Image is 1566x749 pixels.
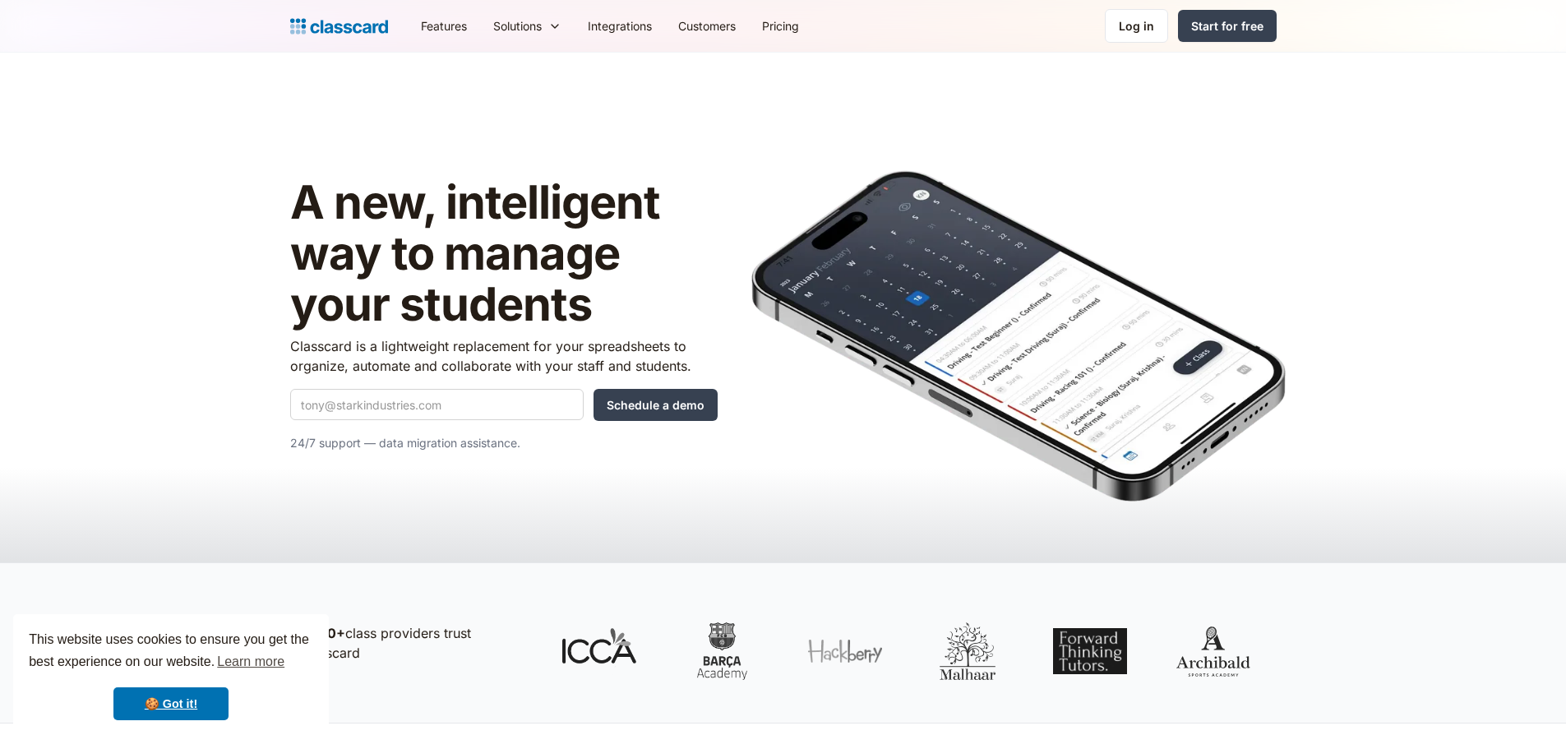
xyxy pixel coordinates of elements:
[408,7,480,44] a: Features
[480,7,575,44] div: Solutions
[594,389,718,421] input: Schedule a demo
[749,7,812,44] a: Pricing
[1178,10,1277,42] a: Start for free
[290,15,388,38] a: Logo
[1105,9,1168,43] a: Log in
[493,17,542,35] div: Solutions
[215,650,287,674] a: learn more about cookies
[290,433,718,453] p: 24/7 support — data migration assistance.
[290,389,584,420] input: tony@starkindustries.com
[575,7,665,44] a: Integrations
[13,614,329,736] div: cookieconsent
[1119,17,1154,35] div: Log in
[113,687,229,720] a: dismiss cookie message
[290,178,718,330] h1: A new, intelligent way to manage your students
[290,389,718,421] form: Quick Demo Form
[29,630,313,674] span: This website uses cookies to ensure you get the best experience on our website.
[298,623,529,663] p: class providers trust Classcard
[1191,17,1263,35] div: Start for free
[290,336,718,376] p: Classcard is a lightweight replacement for your spreadsheets to organize, automate and collaborat...
[665,7,749,44] a: Customers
